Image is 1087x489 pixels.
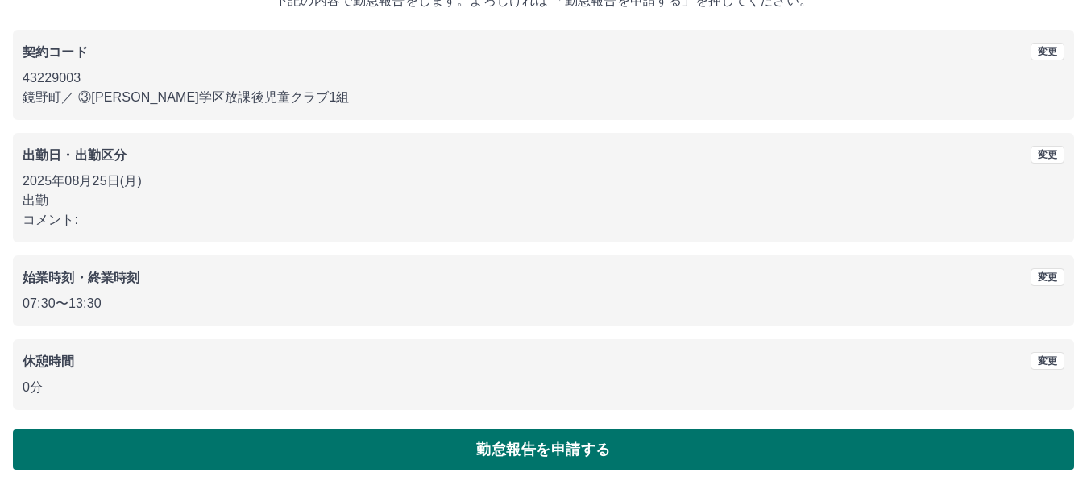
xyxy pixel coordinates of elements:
p: コメント: [23,210,1064,230]
button: 変更 [1031,268,1064,286]
b: 契約コード [23,45,88,59]
b: 休憩時間 [23,354,75,368]
b: 始業時刻・終業時刻 [23,271,139,284]
b: 出勤日・出勤区分 [23,148,127,162]
button: 変更 [1031,352,1064,370]
button: 変更 [1031,146,1064,164]
p: 鏡野町 ／ ③[PERSON_NAME]学区放課後児童クラブ1組 [23,88,1064,107]
p: 43229003 [23,68,1064,88]
button: 勤怠報告を申請する [13,429,1074,470]
button: 変更 [1031,43,1064,60]
p: 07:30 〜 13:30 [23,294,1064,313]
p: 出勤 [23,191,1064,210]
p: 0分 [23,378,1064,397]
p: 2025年08月25日(月) [23,172,1064,191]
